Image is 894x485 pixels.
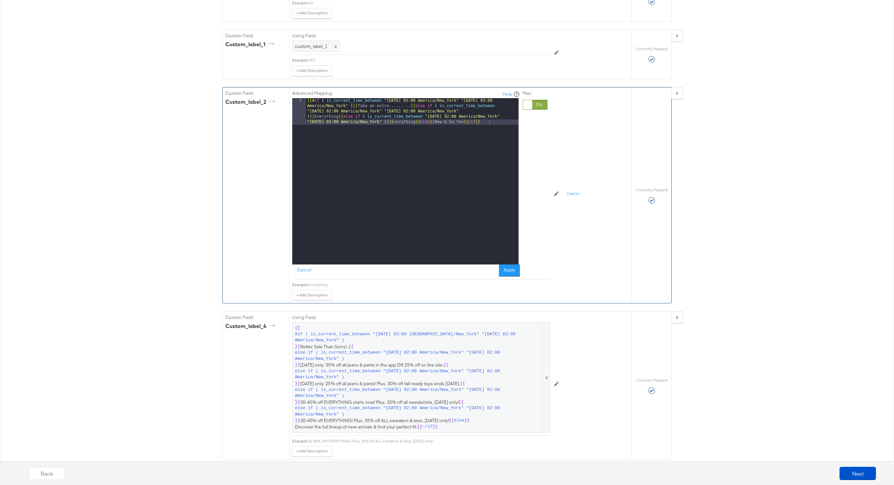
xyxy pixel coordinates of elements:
span: }} [295,362,300,368]
span: }} [464,417,470,424]
div: custom_label_1 [225,41,277,48]
button: + Add Description [292,66,332,76]
div: 1 [292,98,306,125]
span: else if ( is_current_time_between "[DATE] 02:00 America/New_York" "[DATE] 02:00 America/New_York" ) [295,368,541,381]
button: x [671,87,683,99]
div: 30-40% off EVERYTHING! Plus, 35% off ALL sweaters & tees, [DATE] only! [308,438,550,444]
span: }} [295,417,300,424]
span: custom_label_1 [295,43,328,49]
span: else if ( is_current_time_between "[DATE] 02:00 America/New_York" "[DATE] 02:00 America/New_York" ) [295,350,541,362]
div: Example: [292,58,308,63]
button: x [671,30,683,42]
span: else if ( is_current_time_between "[DATE] 02:00 America/New_York" "[DATE] 02:00 America/New_York" ) [295,405,541,417]
span: }} [295,399,300,405]
span: {{ [459,399,464,405]
button: x [671,311,683,323]
div: YES [308,58,550,63]
label: Max: [523,90,548,96]
button: Apply [499,264,520,276]
label: Custom Field: [225,90,287,96]
div: custom_label_2 [225,98,277,106]
button: Cancel [563,189,583,199]
div: Example: [292,438,308,444]
button: Cancel [292,264,316,276]
button: Back [29,467,65,480]
span: #if ( is_current_time_between "[DATE] 03:00 [GEOGRAPHIC_DATA]/New_York" "[DATE] 03:00 America/New... [295,331,541,344]
label: Correctly Mapped [636,46,668,52]
span: else if ( is_current_time_between "[DATE] 02:00 America/New_York" "[DATE] 02:00 America/New_York" ) [295,387,541,399]
label: Custom Field: [225,314,287,321]
span: {{ [348,344,354,350]
div: Example: [292,0,308,6]
button: + Add Description [292,8,332,19]
span: {{ [460,381,465,387]
label: Using Field: [292,33,550,39]
div: Everything [308,282,550,287]
span: }} [295,381,300,387]
a: Help [503,91,512,97]
button: Next [839,467,876,480]
span: x [542,323,550,432]
div: Example: [292,282,308,287]
label: Correctly Mapped [636,187,668,193]
span: {{ [449,417,454,424]
label: Using Field: [292,314,550,321]
span: ~/if [422,424,433,430]
button: + Add Description [292,446,332,457]
span: else [454,417,464,424]
button: + Add Description [292,290,332,300]
span: }} [295,344,300,350]
span: x [333,43,337,49]
strong: x [676,90,678,96]
label: Advanced Mapping: [292,90,333,96]
span: {{ [295,325,300,331]
label: Correctly Mapped [636,378,668,383]
div: 5.0 [308,0,550,6]
span: {{ [417,424,422,430]
span: }} [433,424,438,430]
strong: x [676,32,678,38]
strong: x [676,314,678,320]
span: {{ [443,362,449,368]
label: Custom Field: [225,33,287,39]
span: Better Sale Than Sorry!.. [DATE] only: 35% off all jeans & pants in the app OR 25% off on the sit... [295,325,548,430]
div: custom_label_4 [225,322,277,330]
